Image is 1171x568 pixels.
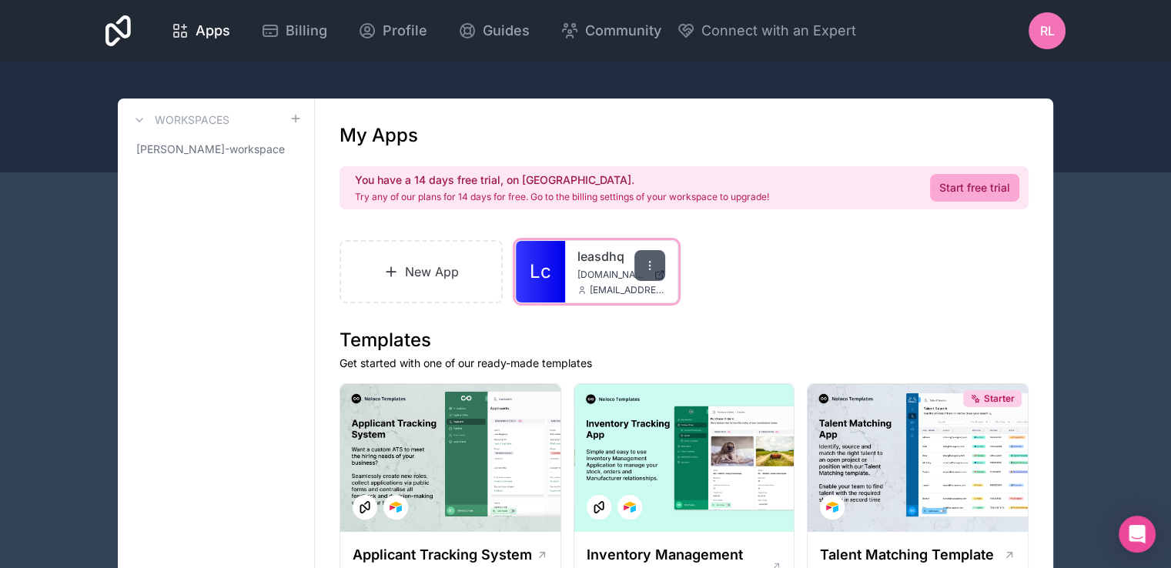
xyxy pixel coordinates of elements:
[340,356,1029,371] p: Get started with one of our ready-made templates
[516,241,565,302] a: Lc
[577,247,665,266] a: leasdhq
[548,14,674,48] a: Community
[383,20,427,42] span: Profile
[346,14,440,48] a: Profile
[826,501,838,513] img: Airtable Logo
[136,142,285,157] span: [PERSON_NAME]-workspace
[701,20,856,42] span: Connect with an Expert
[820,544,994,566] h1: Talent Matching Template
[483,20,530,42] span: Guides
[577,269,665,281] a: [DOMAIN_NAME]
[984,393,1015,405] span: Starter
[677,20,856,42] button: Connect with an Expert
[590,284,665,296] span: [EMAIL_ADDRESS][DOMAIN_NAME]
[249,14,340,48] a: Billing
[1119,516,1156,553] div: Open Intercom Messenger
[530,259,551,284] span: Lc
[930,174,1019,202] a: Start free trial
[355,191,769,203] p: Try any of our plans for 14 days for free. Go to the billing settings of your workspace to upgrade!
[355,172,769,188] h2: You have a 14 days free trial, on [GEOGRAPHIC_DATA].
[340,240,503,303] a: New App
[390,501,402,513] img: Airtable Logo
[130,135,302,163] a: [PERSON_NAME]-workspace
[130,111,229,129] a: Workspaces
[353,544,532,566] h1: Applicant Tracking System
[1040,22,1055,40] span: RL
[286,20,327,42] span: Billing
[446,14,542,48] a: Guides
[585,20,661,42] span: Community
[196,20,230,42] span: Apps
[340,123,418,148] h1: My Apps
[159,14,243,48] a: Apps
[340,328,1029,352] h1: Templates
[155,112,229,128] h3: Workspaces
[577,269,647,281] span: [DOMAIN_NAME]
[624,501,636,513] img: Airtable Logo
